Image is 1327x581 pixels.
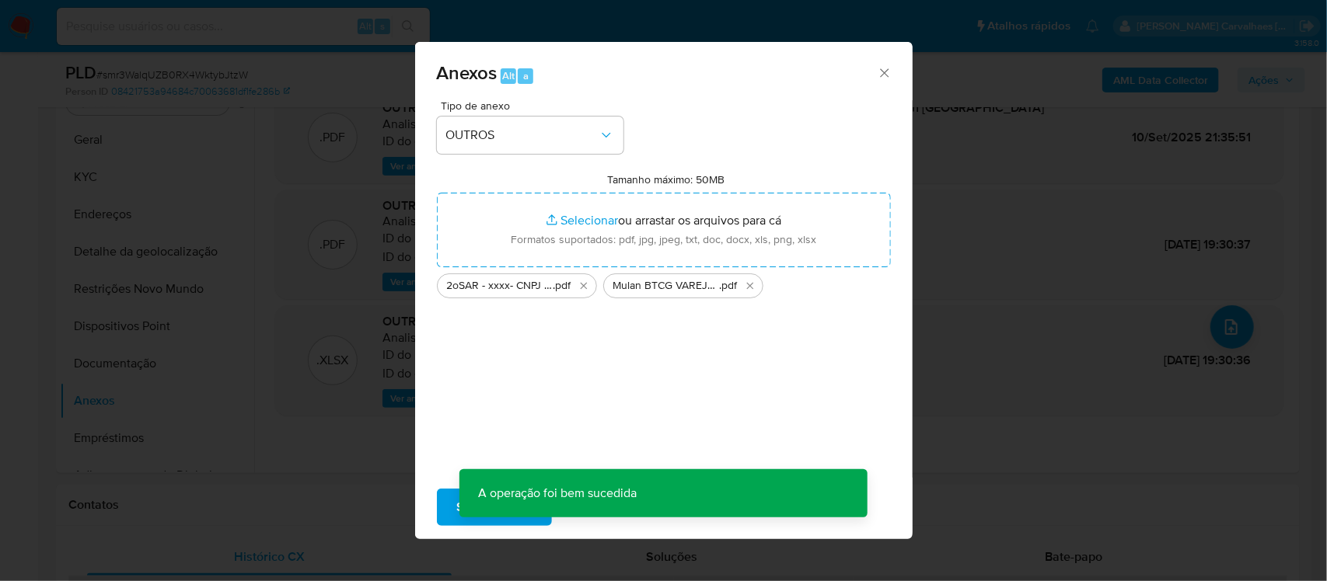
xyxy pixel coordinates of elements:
[437,489,552,526] button: Subir arquivo
[607,172,725,186] label: Tamanho máximo: 50MB
[457,490,532,524] span: Subir arquivo
[741,277,760,295] button: Excluir Mulan BTCG VAREJO DIGITAL LTDA 1274039461_2025_09_10_16_58_56 - Resumen TX.pdf
[877,65,891,79] button: Fechar
[613,278,720,294] span: Mulan BTCG VAREJO DIGITAL LTDA 1274039461_2025_09_10_16_58_56 - Resumen [GEOGRAPHIC_DATA]
[523,68,529,83] span: a
[553,278,571,294] span: .pdf
[574,277,593,295] button: Excluir 2oSAR - xxxx- CNPJ 48976646000135 - BTCG VAREJO DIGITAL LTDA.pdf
[441,100,627,111] span: Tipo de anexo
[447,278,553,294] span: 2oSAR - xxxx- CNPJ 48976646000135 - BTCG VAREJO DIGITAL LTDA
[502,68,515,83] span: Alt
[446,127,599,143] span: OUTROS
[437,267,891,298] ul: Arquivos selecionados
[437,117,623,154] button: OUTROS
[720,278,738,294] span: .pdf
[437,59,498,86] span: Anexos
[578,490,629,524] span: Cancelar
[459,469,655,517] p: A operação foi bem sucedida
